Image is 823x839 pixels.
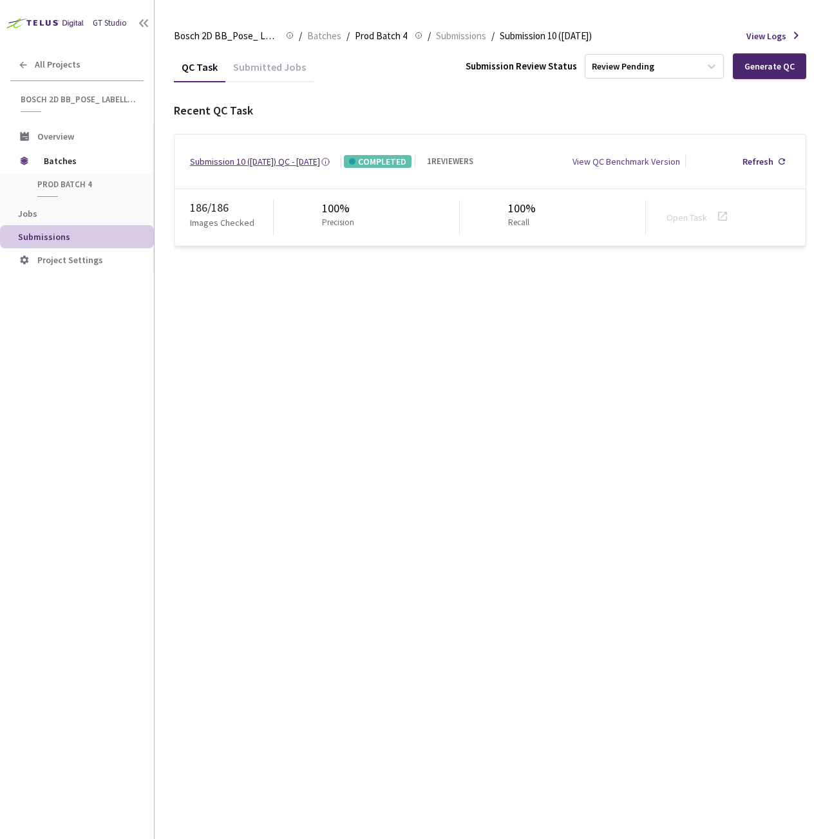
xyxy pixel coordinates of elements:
[225,60,314,82] div: Submitted Jobs
[174,60,225,82] div: QC Task
[491,28,495,44] li: /
[37,131,74,142] span: Overview
[466,59,577,73] div: Submission Review Status
[93,17,127,30] div: GT Studio
[428,28,431,44] li: /
[174,28,278,44] span: Bosch 2D BB_Pose_ Labelling (2025)
[174,102,806,119] div: Recent QC Task
[305,28,344,42] a: Batches
[322,217,354,229] p: Precision
[190,216,254,229] p: Images Checked
[21,94,136,105] span: Bosch 2D BB_Pose_ Labelling (2025)
[744,61,795,71] div: Generate QC
[18,231,70,243] span: Submissions
[746,30,786,42] span: View Logs
[346,28,350,44] li: /
[190,199,273,216] div: 186 / 186
[436,28,486,44] span: Submissions
[307,28,341,44] span: Batches
[35,59,80,70] span: All Projects
[355,28,407,44] span: Prod Batch 4
[190,155,320,168] a: Submission 10 ([DATE]) QC - [DATE]
[592,60,654,73] div: Review Pending
[37,254,103,266] span: Project Settings
[433,28,489,42] a: Submissions
[44,148,132,174] span: Batches
[667,212,707,223] a: Open Task
[322,200,359,217] div: 100%
[572,155,680,168] div: View QC Benchmark Version
[18,208,37,219] span: Jobs
[508,217,531,229] p: Recall
[500,28,592,44] span: Submission 10 ([DATE])
[344,155,411,168] div: COMPLETED
[37,179,133,190] span: Prod Batch 4
[427,156,473,168] div: 1 REVIEWERS
[508,200,536,217] div: 100%
[299,28,302,44] li: /
[743,155,773,168] div: Refresh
